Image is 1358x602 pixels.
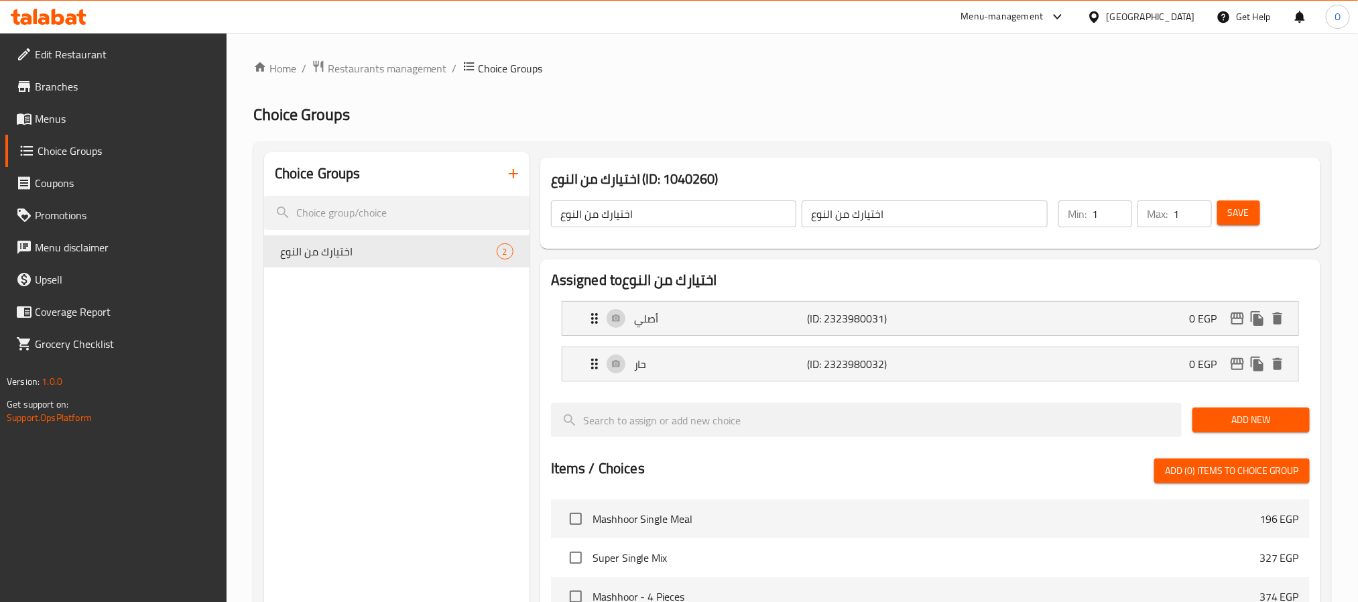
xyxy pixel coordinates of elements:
[7,396,68,413] span: Get support on:
[5,199,227,231] a: Promotions
[5,70,227,103] a: Branches
[1203,412,1299,428] span: Add New
[1268,354,1288,374] button: delete
[264,235,530,267] div: اختيارك من النوع2
[7,409,92,426] a: Support.OpsPlatform
[1227,354,1247,374] button: edit
[35,336,216,352] span: Grocery Checklist
[253,60,1331,77] nav: breadcrumb
[328,60,447,76] span: Restaurants management
[5,135,227,167] a: Choice Groups
[253,99,350,129] span: Choice Groups
[479,60,543,76] span: Choice Groups
[1227,308,1247,328] button: edit
[551,168,1310,190] h3: اختيارك من النوع (ID: 1040260)
[35,111,216,127] span: Menus
[5,167,227,199] a: Coupons
[551,296,1310,341] li: Expand
[1228,204,1249,221] span: Save
[275,164,361,184] h2: Choice Groups
[35,239,216,255] span: Menu disclaimer
[1189,356,1227,372] p: 0 EGP
[452,60,457,76] li: /
[5,231,227,263] a: Menu disclaimer
[1189,310,1227,326] p: 0 EGP
[634,310,807,326] p: أصلي
[593,550,1259,566] span: Super Single Mix
[253,60,296,76] a: Home
[562,505,590,533] span: Select choice
[312,60,447,77] a: Restaurants management
[264,196,530,230] input: search
[1165,463,1299,479] span: Add (0) items to choice group
[1268,308,1288,328] button: delete
[551,403,1182,437] input: search
[280,243,497,259] span: اختيارك من النوع
[551,459,645,479] h2: Items / Choices
[562,302,1298,335] div: Expand
[35,207,216,223] span: Promotions
[1247,354,1268,374] button: duplicate
[5,296,227,328] a: Coverage Report
[5,38,227,70] a: Edit Restaurant
[35,46,216,62] span: Edit Restaurant
[497,245,513,258] span: 2
[1154,459,1310,483] button: Add (0) items to choice group
[42,373,62,390] span: 1.0.0
[807,356,922,372] p: (ID: 2323980032)
[35,304,216,320] span: Coverage Report
[302,60,306,76] li: /
[562,544,590,572] span: Select choice
[551,270,1310,290] h2: Assigned to اختيارك من النوع
[5,328,227,360] a: Grocery Checklist
[1217,200,1260,225] button: Save
[7,373,40,390] span: Version:
[35,272,216,288] span: Upsell
[1259,511,1299,527] p: 196 EGP
[497,243,513,259] div: Choices
[1147,206,1168,222] p: Max:
[961,9,1044,25] div: Menu-management
[38,143,216,159] span: Choice Groups
[562,347,1298,381] div: Expand
[1247,308,1268,328] button: duplicate
[551,341,1310,387] li: Expand
[35,175,216,191] span: Coupons
[1107,9,1195,24] div: [GEOGRAPHIC_DATA]
[1259,550,1299,566] p: 327 EGP
[35,78,216,95] span: Branches
[593,511,1259,527] span: Mashhoor Single Meal
[1068,206,1087,222] p: Min:
[807,310,922,326] p: (ID: 2323980031)
[1335,9,1341,24] span: O
[1192,408,1310,432] button: Add New
[5,263,227,296] a: Upsell
[634,356,807,372] p: حار
[5,103,227,135] a: Menus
